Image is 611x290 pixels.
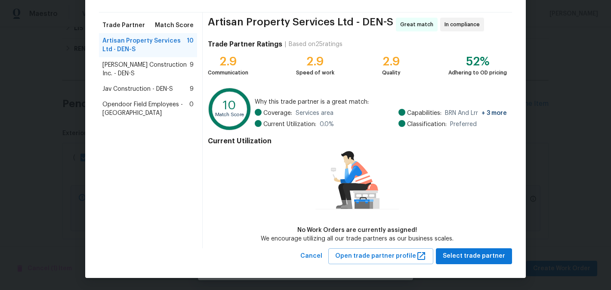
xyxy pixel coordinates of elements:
span: Open trade partner profile [335,251,426,262]
text: 10 [223,99,236,111]
span: Capabilities: [407,109,441,117]
span: Jav Construction - DEN-S [102,85,173,93]
span: Cancel [300,251,322,262]
span: Match Score [155,21,194,30]
span: Opendoor Field Employees - [GEOGRAPHIC_DATA] [102,100,189,117]
span: In compliance [444,20,483,29]
span: + 3 more [481,110,507,116]
div: | [282,40,289,49]
span: Coverage: [263,109,292,117]
span: Artisan Property Services Ltd - DEN-S [102,37,187,54]
span: 10 [187,37,194,54]
div: 2.9 [296,57,334,66]
span: Artisan Property Services Ltd - DEN-S [208,18,393,31]
div: No Work Orders are currently assigned! [261,226,454,234]
span: Classification: [407,120,447,129]
span: Preferred [450,120,477,129]
div: 2.9 [382,57,401,66]
div: Based on 25 ratings [289,40,343,49]
span: BRN And Lrr [445,109,507,117]
span: 0.0 % [320,120,334,129]
span: Why this trade partner is a great match: [255,98,507,106]
h4: Current Utilization [208,137,507,145]
span: Great match [400,20,437,29]
button: Select trade partner [436,248,512,264]
span: Trade Partner [102,21,145,30]
span: 9 [190,61,194,78]
div: 52% [448,57,507,66]
text: Match Score [215,112,244,117]
span: Services area [296,109,333,117]
div: Communication [208,68,248,77]
span: Select trade partner [443,251,505,262]
div: We encourage utilizing all our trade partners as our business scales. [261,234,454,243]
span: 9 [190,85,194,93]
div: Quality [382,68,401,77]
div: Adhering to OD pricing [448,68,507,77]
button: Cancel [297,248,326,264]
h4: Trade Partner Ratings [208,40,282,49]
div: 2.9 [208,57,248,66]
button: Open trade partner profile [328,248,433,264]
span: 0 [189,100,194,117]
span: Current Utilization: [263,120,316,129]
div: Speed of work [296,68,334,77]
span: [PERSON_NAME] Construction Inc. - DEN-S [102,61,190,78]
